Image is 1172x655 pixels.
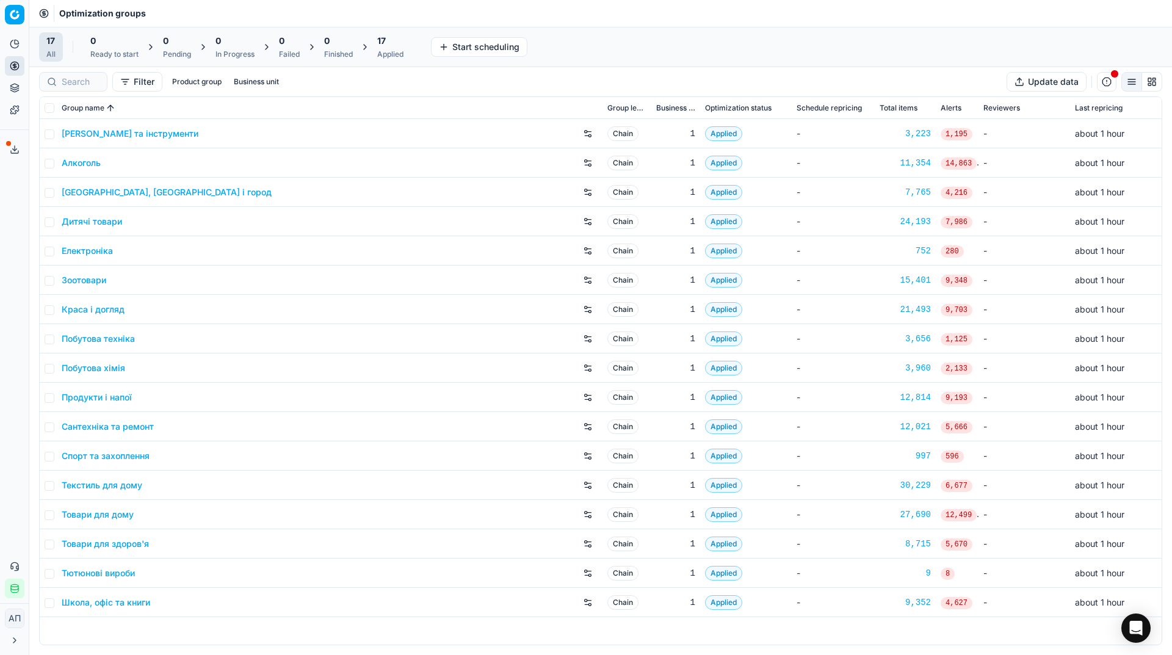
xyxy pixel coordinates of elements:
[880,567,931,579] a: 9
[59,7,146,20] span: Optimization groups
[880,274,931,286] div: 15,401
[705,449,742,463] span: Applied
[880,538,931,550] a: 8,715
[1075,421,1124,432] span: about 1 hour
[941,128,972,140] span: 1,195
[1075,333,1124,344] span: about 1 hour
[792,441,875,471] td: -
[607,156,638,170] span: Chain
[607,185,638,200] span: Chain
[705,537,742,551] span: Applied
[656,362,695,374] div: 1
[656,391,695,403] div: 1
[1075,157,1124,168] span: about 1 hour
[656,303,695,316] div: 1
[112,72,162,92] button: Filter
[1075,128,1124,139] span: about 1 hour
[62,538,149,550] a: Товари для здоров'я
[792,588,875,617] td: -
[705,126,742,141] span: Applied
[1075,304,1124,314] span: about 1 hour
[62,76,99,88] input: Search
[978,266,1070,295] td: -
[978,178,1070,207] td: -
[1075,509,1124,519] span: about 1 hour
[880,128,931,140] div: 3,223
[792,500,875,529] td: -
[978,559,1070,588] td: -
[1075,363,1124,373] span: about 1 hour
[880,508,931,521] div: 27,690
[607,126,638,141] span: Chain
[978,529,1070,559] td: -
[607,273,638,288] span: Chain
[62,333,135,345] a: Побутова техніка
[656,596,695,609] div: 1
[62,274,106,286] a: Зоотовари
[880,333,931,345] div: 3,656
[1121,613,1151,643] div: Open Intercom Messenger
[324,49,353,59] div: Finished
[792,383,875,412] td: -
[978,471,1070,500] td: -
[705,103,772,113] span: Optimization status
[978,295,1070,324] td: -
[607,214,638,229] span: Chain
[656,128,695,140] div: 1
[978,441,1070,471] td: -
[705,595,742,610] span: Applied
[941,480,972,492] span: 6,677
[941,509,977,521] span: 12,499
[62,103,104,113] span: Group name
[62,567,135,579] a: Тютюнові вироби
[62,245,113,257] a: Електроніка
[656,450,695,462] div: 1
[607,449,638,463] span: Chain
[880,245,931,257] a: 752
[792,148,875,178] td: -
[880,450,931,462] div: 997
[705,361,742,375] span: Applied
[656,103,695,113] span: Business unit
[880,362,931,374] a: 3,960
[279,49,300,59] div: Failed
[941,597,972,609] span: 4,627
[90,35,96,47] span: 0
[983,103,1020,113] span: Reviewers
[1075,451,1124,461] span: about 1 hour
[792,353,875,383] td: -
[607,566,638,581] span: Chain
[880,215,931,228] a: 24,193
[229,74,284,89] button: Business unit
[792,559,875,588] td: -
[656,157,695,169] div: 1
[941,333,972,346] span: 1,125
[941,304,972,316] span: 9,703
[656,274,695,286] div: 1
[62,421,154,433] a: Сантехніка та ремонт
[607,331,638,346] span: Chain
[46,49,56,59] div: All
[941,216,972,228] span: 7,986
[880,186,931,198] a: 7,765
[941,538,972,551] span: 5,670
[62,215,122,228] a: Дитячі товари
[5,609,24,628] button: АП
[656,215,695,228] div: 1
[607,361,638,375] span: Chain
[1075,216,1124,226] span: about 1 hour
[705,390,742,405] span: Applied
[880,103,917,113] span: Total items
[880,596,931,609] a: 9,352
[880,157,931,169] a: 11,354
[607,390,638,405] span: Chain
[62,128,198,140] a: [PERSON_NAME] та інструменти
[792,471,875,500] td: -
[880,479,931,491] a: 30,229
[1075,103,1123,113] span: Last repricing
